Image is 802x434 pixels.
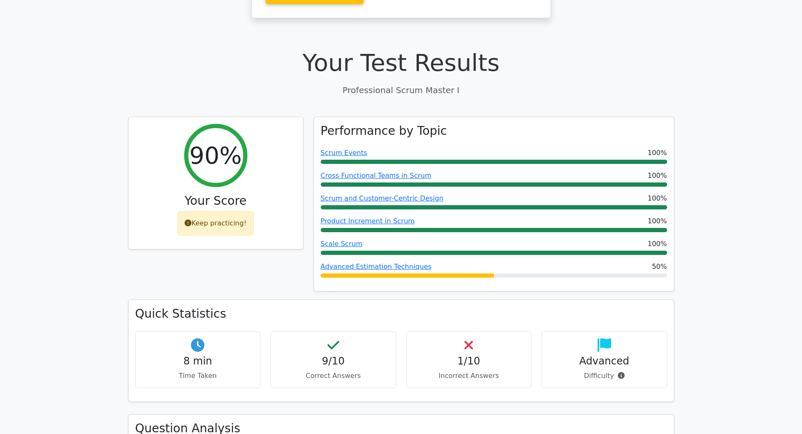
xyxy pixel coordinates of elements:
h4: Advanced [549,355,660,367]
span: 100% [648,148,667,158]
p: Time Taken [142,371,254,381]
a: Product Increment in Scrum [321,217,415,225]
span: 100% [648,171,667,181]
p: Correct Answers [278,371,389,381]
p: Incorrect Answers [413,371,525,381]
h3: Your Score [135,194,296,208]
span: 50% [652,262,667,272]
h4: 8 min [142,355,254,367]
h3: Performance by Topic [321,124,447,138]
h4: 1/10 [413,355,525,367]
a: Scrum and Customer-Centric Design [321,194,444,202]
h4: 9/10 [278,355,389,367]
span: 100% [648,193,667,204]
h3: Quick Statistics [135,307,667,321]
span: 100% [648,216,667,226]
div: Keep practicing! [177,211,254,236]
p: Difficulty [549,371,660,381]
a: Advanced Estimation Techniques [321,263,432,271]
p: Professional Scrum Master I [128,84,674,96]
a: Scrum Events [321,149,367,157]
h2: 90% [189,141,241,169]
h1: Your Test Results [128,48,674,77]
a: Scale Scrum [321,240,362,248]
a: Cross Functional Teams in Scrum [321,171,432,179]
span: 100% [648,239,667,249]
